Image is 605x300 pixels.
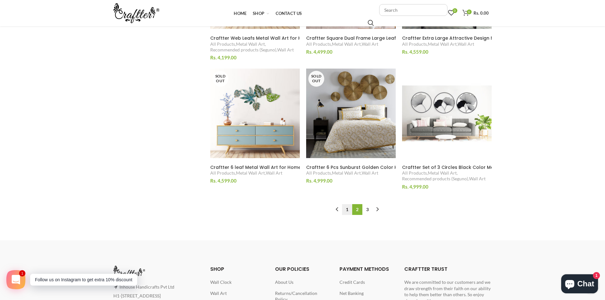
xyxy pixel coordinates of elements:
input: Search [368,20,374,26]
div: , , [306,41,396,47]
a: Metal Wall Art [236,170,265,176]
span: Rs. 4,199.00 [210,55,237,60]
inbox-online-store-chat: Shopify online store chat [559,274,600,295]
a: Metal Wall Art [332,41,361,47]
a: ← [332,204,342,215]
a: About Us [275,279,293,285]
span: 2 [352,204,362,215]
a: Craftter Set of 3 Circles Black Color Metal Wall Art Sculpture and Hanging Decor for Living Room ... [402,164,492,170]
a: 0 Rs. 0.00 [459,7,492,19]
input: Search [379,4,447,16]
a: Craftter 6 leaf Metal Wall Art for Home Décor [210,164,300,170]
span: Rs. 4,999.00 [402,184,428,190]
a: Contact Us [272,7,305,20]
span: Rs. 4,599.00 [210,178,237,183]
a: 3 [362,204,373,215]
a: All Products [210,41,235,47]
span: Craftter Trust [404,265,447,273]
a: Metal Wall Art [428,41,457,47]
a: Home [231,7,250,20]
a: Recommended products (Seguno) [402,176,468,182]
div: , , [210,170,300,176]
span: Rs. 4,499.00 [306,49,333,55]
a: All Products [306,41,331,47]
span: 1 [19,270,26,277]
span: Sold Out [212,71,228,87]
a: Craftter Web Leafs Metal Wall Art for Home Décor [210,35,300,41]
span: Craftter 6 leaf Metal Wall Art for Home Décor [210,164,316,170]
span: Craftter Extra Large Attractive Design Metal Wall Art Decorative Wall Sculpture [402,35,585,41]
a: All Products [402,170,427,176]
a: Craftter Extra Large Attractive Design Metal Wall Art Decorative Wall Sculpture [402,35,492,41]
a: Credit Cards [339,279,365,285]
a: Net Banking [339,290,364,296]
img: craftter.com [113,266,145,279]
a: All Products [402,41,427,47]
a: Wall Art [469,176,486,182]
a: Wall Art [266,170,282,176]
div: , , [402,41,492,47]
a: Craftter 6 Pcs Sunburst Golden Color Handmade Metal Wall Art Sculpture Wall Decor And Hanging [306,164,396,170]
a: Craftter Square Dual Frame Large Leafs Metal Wall Art for Home Décor [306,35,396,41]
a: Metal Wall Art [236,41,265,47]
span: Craftter 6 Pcs Sunburst Golden Color Handmade Metal Wall Art Sculpture Wall Decor And Hanging [306,164,536,170]
span: Payment Methods [339,265,389,273]
span: Rs. 4,559.00 [402,49,428,55]
span: 0 [453,8,457,13]
a: Recommended products (Seguno) [210,47,276,53]
span: Craftter Web Leafs Metal Wall Art for Home Décor [210,35,327,41]
span: Contact Us [276,11,302,16]
span: Rs. 4,999.00 [306,178,333,183]
a: Shop [250,7,272,20]
span: Rs. 0.00 [474,10,489,16]
span: SHOP [210,265,224,273]
a: Wall Art [277,47,294,53]
a: 0 [445,7,458,19]
span: Shop [253,11,264,16]
a: Wall Clock [210,279,232,285]
a: Wall Art [362,170,378,176]
a: Metal Wall Art [428,170,457,176]
div: , , [306,170,396,176]
a: Wall Art [362,41,378,47]
a: Metal Wall Art [332,170,361,176]
a: All Products [210,170,235,176]
div: , , , [402,170,492,182]
span: 0 [467,10,472,14]
span: Home [234,11,246,16]
a: Wall Art [210,290,227,296]
a: → [373,204,383,215]
a: Wall Art [458,41,474,47]
a: All Products [306,170,331,176]
a: 1 [342,204,352,215]
span: Craftter Square Dual Frame Large Leafs Metal Wall Art for Home Décor [306,35,471,41]
span: OUR POLICIES [275,265,309,273]
div: , , , [210,41,300,53]
span: Sold Out [308,71,324,87]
